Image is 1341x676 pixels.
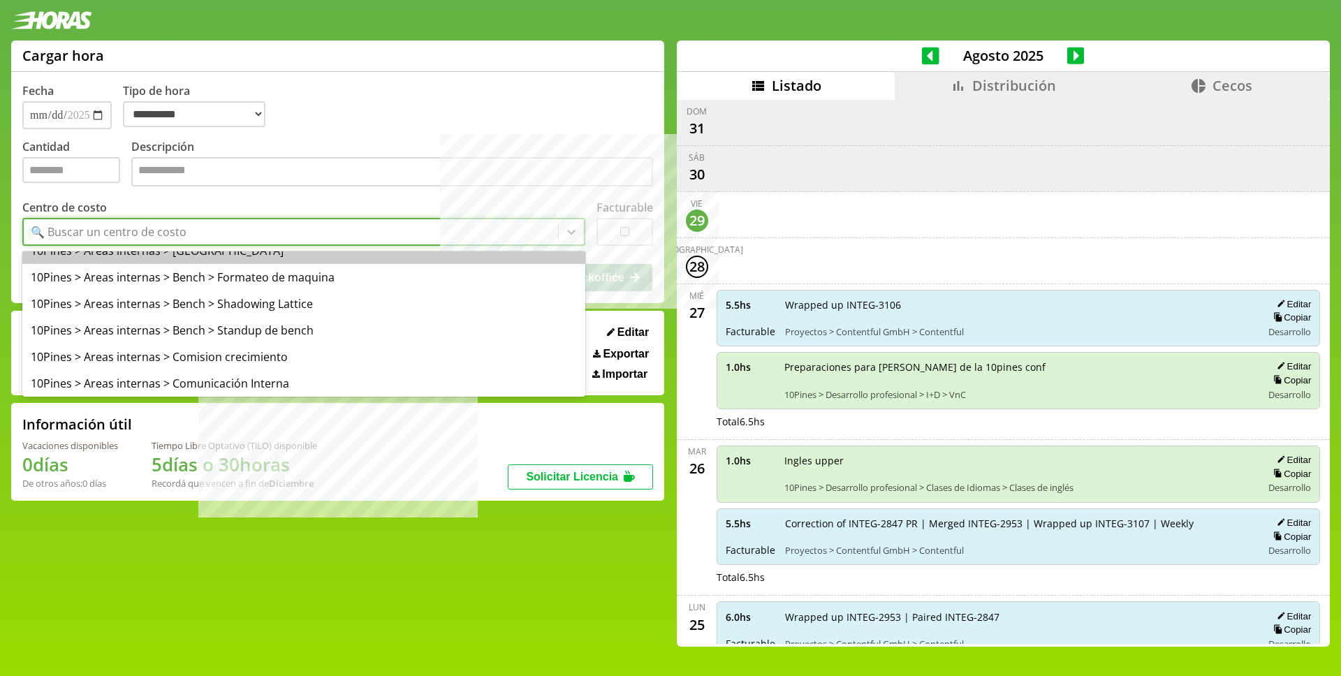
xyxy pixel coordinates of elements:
span: Desarrollo [1268,388,1311,401]
label: Facturable [596,200,653,215]
div: scrollable content [677,100,1330,645]
span: Desarrollo [1268,481,1311,494]
div: 27 [686,302,708,324]
button: Solicitar Licencia [508,464,653,490]
button: Copiar [1269,624,1311,635]
div: mié [689,290,704,302]
textarea: Descripción [131,157,653,186]
div: 31 [686,117,708,140]
div: Vacaciones disponibles [22,439,118,452]
img: logotipo [11,11,92,29]
span: Ingles upper [784,454,1253,467]
span: Desarrollo [1268,544,1311,557]
button: Editar [1273,454,1311,466]
button: Exportar [589,347,653,361]
span: Editar [617,326,649,339]
label: Tipo de hora [123,83,277,129]
button: Copiar [1269,374,1311,386]
span: 10Pines > Desarrollo profesional > I+D > VnC [784,388,1253,401]
span: 10Pines > Desarrollo profesional > Clases de Idiomas > Clases de inglés [784,481,1253,494]
div: 10Pines > Areas internas > Comision crecimiento [22,344,585,370]
div: lun [689,601,705,613]
b: Diciembre [269,477,314,490]
span: Proyectos > Contentful GmbH > Contentful [785,638,1253,650]
div: dom [687,105,707,117]
h1: 5 días o 30 horas [152,452,317,477]
div: 29 [686,210,708,232]
span: Proyectos > Contentful GmbH > Contentful [785,544,1253,557]
span: 5.5 hs [726,517,775,530]
h1: Cargar hora [22,46,104,65]
div: sáb [689,152,705,163]
div: vie [691,198,703,210]
div: mar [688,446,706,457]
div: Tiempo Libre Optativo (TiLO) disponible [152,439,317,452]
h2: Información útil [22,415,132,434]
span: Proyectos > Contentful GmbH > Contentful [785,325,1253,338]
label: Centro de costo [22,200,107,215]
span: 1.0 hs [726,360,775,374]
button: Copiar [1269,531,1311,543]
span: Exportar [603,348,649,360]
button: Editar [1273,517,1311,529]
span: Agosto 2025 [939,46,1067,65]
div: 25 [686,613,708,635]
span: Desarrollo [1268,638,1311,650]
span: Correction of INTEG-2847 PR | Merged INTEG-2953 | Wrapped up INTEG-3107 | Weekly [785,517,1253,530]
label: Fecha [22,83,54,98]
div: 10Pines > Areas internas > Comunicación Interna [22,370,585,397]
span: Distribución [972,76,1056,95]
div: Total 6.5 hs [717,415,1321,428]
select: Tipo de hora [123,101,265,127]
span: Preparaciones para [PERSON_NAME] de la 10pines conf [784,360,1253,374]
span: 1.0 hs [726,454,775,467]
input: Cantidad [22,157,120,183]
label: Cantidad [22,139,131,190]
div: [DEMOGRAPHIC_DATA] [651,244,743,256]
span: 6.0 hs [726,610,775,624]
span: Wrapped up INTEG-2953 | Paired INTEG-2847 [785,610,1253,624]
span: Facturable [726,637,775,650]
span: Listado [772,76,821,95]
div: 10Pines > Areas internas > Bench > Standup de bench [22,317,585,344]
span: Cecos [1212,76,1252,95]
div: 10Pines > Areas internas > Bench > Shadowing Lattice [22,291,585,317]
span: Solicitar Licencia [526,471,618,483]
span: Wrapped up INTEG-3106 [785,298,1253,311]
h1: 0 días [22,452,118,477]
label: Descripción [131,139,653,190]
div: 26 [686,457,708,480]
button: Copiar [1269,311,1311,323]
button: Editar [1273,298,1311,310]
div: 🔍 Buscar un centro de costo [31,224,186,240]
div: 10Pines > Areas internas > Bench > Formateo de maquina [22,264,585,291]
span: 5.5 hs [726,298,775,311]
div: 30 [686,163,708,186]
button: Editar [1273,360,1311,372]
div: 28 [686,256,708,278]
button: Editar [603,325,653,339]
div: De otros años: 0 días [22,477,118,490]
div: Total 6.5 hs [717,571,1321,584]
span: Facturable [726,325,775,338]
button: Editar [1273,610,1311,622]
span: Facturable [726,543,775,557]
div: Recordá que vencen a fin de [152,477,317,490]
span: Desarrollo [1268,325,1311,338]
span: Importar [602,368,647,381]
button: Copiar [1269,468,1311,480]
